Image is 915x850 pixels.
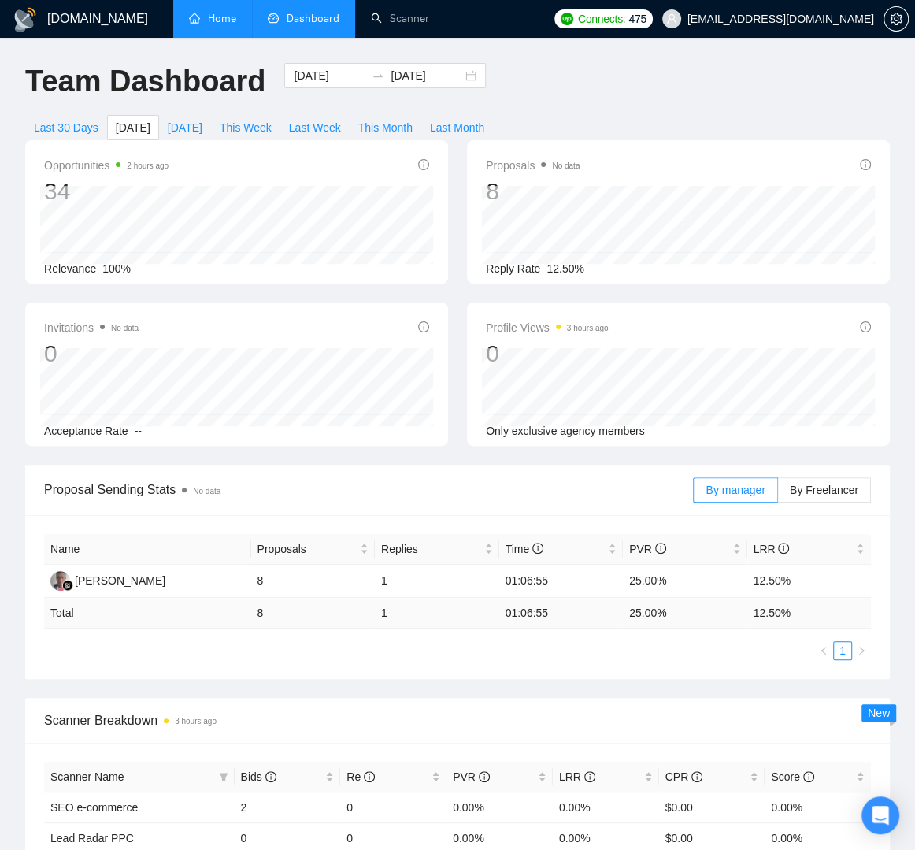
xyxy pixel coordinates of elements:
img: WW [50,571,70,591]
time: 3 hours ago [567,324,609,332]
span: Scanner Breakdown [44,711,871,730]
span: info-circle [860,321,871,332]
a: searchScanner [371,12,429,25]
span: info-circle [479,771,490,782]
span: PVR [629,543,666,555]
span: 475 [628,10,646,28]
div: 8 [486,176,580,206]
span: [DATE] [116,119,150,136]
div: Open Intercom Messenger [861,796,899,834]
span: By Freelancer [790,484,858,496]
span: Profile Views [486,318,609,337]
th: Replies [375,534,499,565]
span: Proposal Sending Stats [44,480,693,499]
span: Proposals [257,540,357,558]
span: left [819,646,828,655]
span: PVR [453,770,490,783]
span: By manager [706,484,765,496]
span: LRR [754,543,790,555]
td: 1 [375,565,499,598]
span: to [372,69,384,82]
span: Relevance [44,262,96,275]
li: Next Page [852,641,871,660]
td: 25.00 % [623,598,747,629]
span: No data [111,324,139,332]
td: 01:06:55 [499,598,624,629]
span: Time [506,543,543,555]
span: user [666,13,677,24]
span: info-circle [655,543,666,554]
button: left [814,641,833,660]
span: info-circle [584,771,595,782]
span: info-circle [418,159,429,170]
td: $0.00 [659,792,765,822]
td: Total [44,598,251,629]
span: Last 30 Days [34,119,98,136]
span: info-circle [803,771,814,782]
span: info-circle [691,771,702,782]
a: WW[PERSON_NAME] [50,573,165,586]
span: info-circle [778,543,789,554]
th: Proposals [251,534,376,565]
span: setting [884,13,908,25]
span: Opportunities [44,156,169,175]
span: [DATE] [168,119,202,136]
button: [DATE] [107,115,159,140]
a: setting [884,13,909,25]
li: 1 [833,641,852,660]
div: 34 [44,176,169,206]
time: 2 hours ago [127,161,169,170]
span: No data [552,161,580,170]
td: 01:06:55 [499,565,624,598]
button: This Month [350,115,421,140]
button: Last Week [280,115,350,140]
a: SEO e-commerce [50,801,138,814]
div: 0 [486,339,609,369]
span: Replies [381,540,481,558]
span: -- [135,425,142,437]
button: [DATE] [159,115,211,140]
img: logo [13,7,38,32]
span: info-circle [860,159,871,170]
span: Last Week [289,119,341,136]
h1: Team Dashboard [25,63,265,100]
input: Start date [294,67,365,84]
td: 25.00% [623,565,747,598]
td: 12.50 % [747,598,872,629]
time: 3 hours ago [175,717,217,726]
span: Reply Rate [486,262,540,275]
button: Last 30 Days [25,115,107,140]
span: dashboard [268,13,279,24]
span: This Week [220,119,272,136]
span: info-circle [418,321,429,332]
img: upwork-logo.png [561,13,573,25]
td: 8 [251,598,376,629]
td: 0 [340,792,446,822]
button: Last Month [421,115,493,140]
a: 1 [834,642,851,659]
button: right [852,641,871,660]
span: right [857,646,866,655]
input: End date [391,67,462,84]
span: info-circle [364,771,375,782]
span: Scanner Name [50,770,124,783]
td: 0.00% [446,792,553,822]
div: 0 [44,339,139,369]
span: Re [346,770,375,783]
span: filter [216,765,232,789]
span: Score [771,770,813,783]
img: gigradar-bm.png [62,580,73,591]
span: 12.50% [546,262,583,275]
li: Previous Page [814,641,833,660]
span: CPR [665,770,702,783]
span: Connects: [578,10,625,28]
td: 0.00% [553,792,659,822]
span: New [868,707,890,719]
span: Last Month [430,119,484,136]
span: This Month [358,119,413,136]
span: No data [193,487,220,496]
span: Invitations [44,318,139,337]
span: Bids [241,770,276,783]
span: 100% [102,262,131,275]
div: [PERSON_NAME] [75,572,165,589]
